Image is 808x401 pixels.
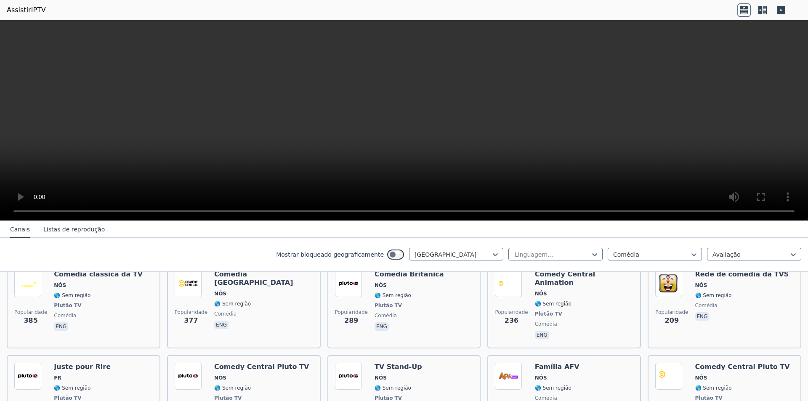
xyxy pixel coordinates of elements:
[375,313,397,319] font: comédia
[214,375,226,381] font: NÓS
[54,292,90,298] font: 🌎 Sem região
[214,385,251,391] font: 🌎 Sem região
[175,363,202,390] img: Comedy Central Pluto TV
[375,385,411,391] font: 🌎 Sem região
[214,395,242,401] font: Plutão TV
[655,363,682,390] img: Comedy Central Pluto TV
[375,282,387,288] font: NÓS
[495,270,522,297] img: Comedy Central Animation
[54,270,143,278] font: Comédia clássica da TV
[335,363,362,390] img: Stand-Up TV
[214,363,309,371] font: Comedy Central Pluto TV
[697,313,708,319] font: eng
[54,363,111,371] font: Juste pour Rire
[214,301,251,307] font: 🌎 Sem região
[376,324,387,329] font: eng
[535,363,579,371] font: Família AFV
[7,6,46,14] font: AssistirIPTV
[10,222,30,238] button: Canais
[655,270,682,297] img: TVS Comedy Network
[695,375,707,381] font: NÓS
[695,270,789,278] font: Rede de comédia da TVS
[43,226,105,233] font: Listas de reprodução
[175,309,207,315] font: Popularidade
[54,313,76,319] font: comédia
[695,292,732,298] font: 🌎 Sem região
[695,303,718,308] font: comédia
[54,303,81,308] font: Plutão TV
[375,303,402,308] font: Plutão TV
[375,292,411,298] font: 🌎 Sem região
[276,251,384,258] font: Mostrar bloqueado geograficamente
[43,222,105,238] button: Listas de reprodução
[375,270,444,278] font: Comédia Britânica
[7,5,46,15] a: AssistirIPTV
[216,322,227,328] font: eng
[495,309,528,315] font: Popularidade
[535,321,557,327] font: comédia
[375,375,387,381] font: NÓS
[10,226,30,233] font: Canais
[535,301,571,307] font: 🌎 Sem região
[184,316,198,324] font: 377
[375,395,402,401] font: Plutão TV
[214,270,293,287] font: Comédia [GEOGRAPHIC_DATA]
[14,309,47,315] font: Popularidade
[214,311,237,317] font: comédia
[335,309,368,315] font: Popularidade
[535,291,547,297] font: NÓS
[695,385,732,391] font: 🌎 Sem região
[535,311,562,317] font: Plutão TV
[535,385,571,391] font: 🌎 Sem região
[14,363,41,390] img: Juste pour Rire
[54,395,81,401] font: Plutão TV
[56,324,66,329] font: eng
[537,332,548,338] font: eng
[535,270,595,287] font: Comedy Central Animation
[695,282,707,288] font: NÓS
[175,270,202,297] img: Comedy Central East
[24,316,37,324] font: 385
[665,316,679,324] font: 209
[54,385,90,391] font: 🌎 Sem região
[54,282,66,288] font: NÓS
[375,363,422,371] font: TV Stand-Up
[14,270,41,297] img: Classic TV Comedy
[495,363,522,390] img: AFV Family
[344,316,358,324] font: 289
[655,309,688,315] font: Popularidade
[505,316,518,324] font: 236
[214,291,226,297] font: NÓS
[335,270,362,297] img: British Comedy
[695,363,790,371] font: Comedy Central Pluto TV
[535,395,557,401] font: comédia
[695,395,723,401] font: Plutão TV
[54,375,61,381] font: FR
[535,375,547,381] font: NÓS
